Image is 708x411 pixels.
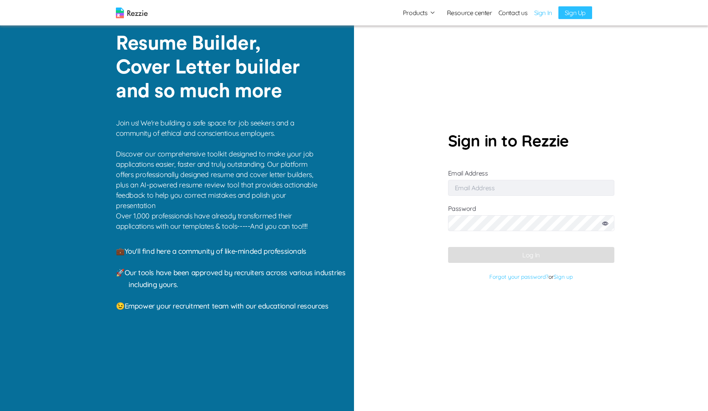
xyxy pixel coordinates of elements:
[558,6,592,19] a: Sign Up
[448,169,614,192] label: Email Address
[554,273,573,280] a: Sign up
[498,8,528,17] a: Contact us
[116,32,314,103] p: Resume Builder, Cover Letter builder and so much more
[116,247,306,256] span: 💼 You'll find here a community of like-minded professionals
[448,215,614,231] input: Password
[534,8,552,17] a: Sign In
[489,273,548,280] a: Forgot your password?
[448,129,614,152] p: Sign in to Rezzie
[448,180,614,196] input: Email Address
[447,8,492,17] a: Resource center
[116,118,323,211] p: Join us! We're building a safe space for job seekers and a community of ethical and conscientious...
[116,268,345,289] span: 🚀 Our tools have been approved by recruiters across various industries including yours.
[116,301,329,311] span: 😉 Empower your recruitment team with our educational resources
[116,8,148,18] img: logo
[448,271,614,283] p: or
[448,247,614,263] button: Log In
[116,211,323,232] p: Over 1,000 professionals have already transformed their applications with our templates & tools--...
[448,205,614,239] label: Password
[403,8,436,17] button: Products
